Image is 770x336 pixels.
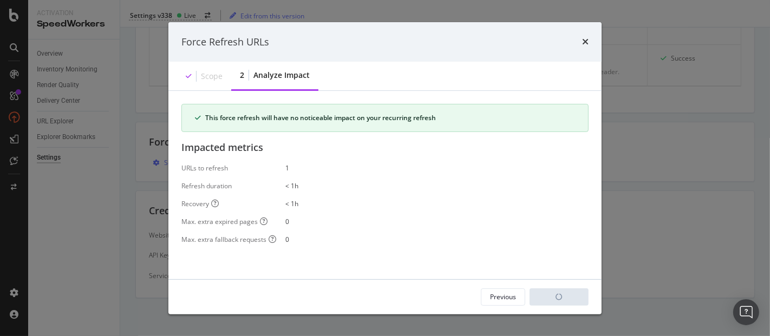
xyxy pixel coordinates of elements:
[285,181,589,190] div: < 1h
[181,104,589,132] div: success banner
[285,235,589,244] div: 0
[733,299,759,325] div: Open Intercom Messenger
[181,163,268,173] div: URLs to refresh
[481,288,525,306] button: Previous
[582,35,589,49] div: times
[285,163,589,173] div: 1
[285,217,589,226] div: 0
[530,288,589,306] div: loading
[205,113,575,123] div: This force refresh will have no noticeable impact on your recurring refresh
[181,199,219,208] div: Recovery
[240,70,244,81] div: 2
[285,199,589,208] div: < 1h
[181,141,589,155] div: Impacted metrics
[181,235,276,244] div: Max. extra fallback requests
[181,181,268,190] div: Refresh duration
[490,292,516,301] div: Previous
[181,217,267,226] div: Max. extra expired pages
[168,22,602,314] div: modal
[201,71,223,82] div: Scope
[181,35,269,49] div: Force Refresh URLs
[253,70,310,81] div: Analyze Impact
